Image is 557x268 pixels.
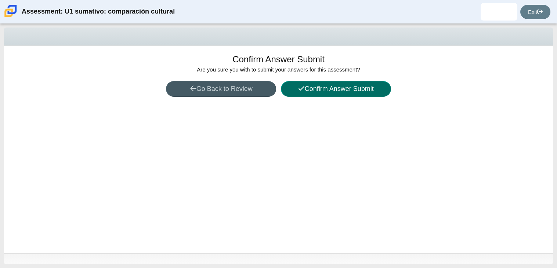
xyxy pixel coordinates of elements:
h1: Confirm Answer Submit [232,53,325,66]
a: Carmen School of Science & Technology [3,14,18,20]
span: Are you sure you with to submit your answers for this assessment? [197,66,360,73]
button: Go Back to Review [166,81,276,97]
div: Assessment: U1 sumativo: comparación cultural [22,3,175,21]
img: Carmen School of Science & Technology [3,3,18,19]
a: Exit [520,5,550,19]
button: Confirm Answer Submit [281,81,391,97]
img: bryan.lopezmoran.h43DDC [493,6,505,18]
